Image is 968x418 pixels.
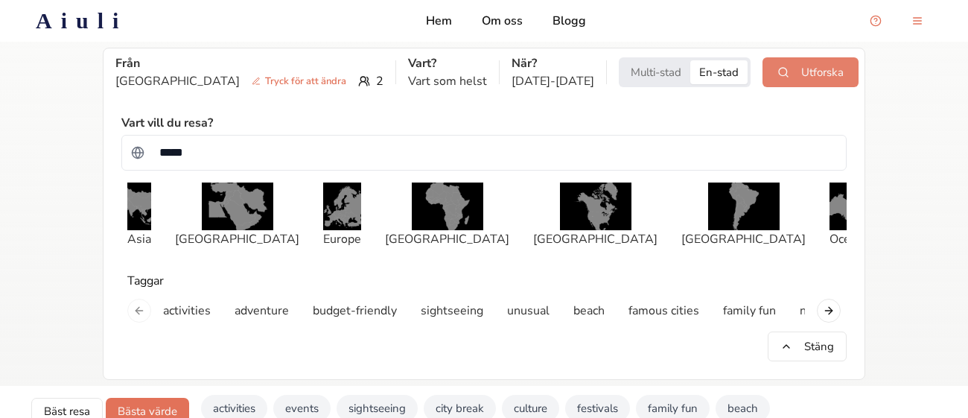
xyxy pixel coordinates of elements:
[226,296,298,326] button: adventure
[512,54,594,72] p: När?
[412,183,483,230] img: na image
[768,332,847,361] button: Stäng
[482,12,523,30] a: Om oss
[560,183,631,230] img: na image
[628,302,699,320] p: famous cities
[714,296,785,326] button: family fun
[553,12,586,30] a: Blogg
[127,230,151,248] p: Asia
[235,302,289,320] p: adventure
[533,230,657,248] p: [GEOGRAPHIC_DATA]
[36,7,127,34] h2: Aiuli
[169,177,305,254] button: na image[GEOGRAPHIC_DATA]
[762,57,859,87] button: Utforska
[317,177,367,254] button: na imageEurope
[115,54,383,72] p: Från
[564,296,614,326] button: beach
[861,6,891,36] button: Open support chat
[127,183,151,230] img: na image
[507,302,550,320] p: unusual
[830,183,872,230] img: na image
[421,302,483,320] p: sightseeing
[573,302,605,320] p: beach
[690,60,748,84] button: Single-city
[121,177,157,254] button: na imageAsia
[723,302,776,320] p: family fun
[115,72,383,90] div: 2
[163,302,211,320] p: activities
[408,72,487,90] p: Vart som helst
[304,296,406,326] button: budget-friendly
[154,296,220,326] button: activities
[902,6,932,36] button: menu-button
[379,177,515,254] button: na image[GEOGRAPHIC_DATA]
[619,57,751,87] div: Trip style
[675,177,812,254] button: na image[GEOGRAPHIC_DATA]
[622,60,690,84] button: Multi-city
[12,7,151,34] a: Aiuli
[115,72,352,90] p: [GEOGRAPHIC_DATA]
[385,230,509,248] p: [GEOGRAPHIC_DATA]
[323,230,361,248] p: Europe
[512,72,594,90] p: [DATE] - [DATE]
[202,183,273,230] img: na image
[527,177,663,254] button: na image[GEOGRAPHIC_DATA]
[620,296,708,326] button: famous cities
[824,177,878,254] button: na imageOceania
[150,138,837,168] input: Sök efter ett land
[175,230,299,248] p: [GEOGRAPHIC_DATA]
[121,114,213,132] p: Vart vill du resa?
[800,302,844,320] p: nightlife
[313,302,397,320] p: budget-friendly
[830,230,872,248] p: Oceania
[246,74,352,89] span: Tryck för att ändra
[412,296,492,326] button: sightseeing
[408,54,487,72] p: Vart?
[708,183,780,230] img: na image
[498,296,558,326] button: unusual
[791,296,853,326] button: nightlife
[121,272,847,290] div: Taggar
[323,183,361,230] img: na image
[681,230,806,248] p: [GEOGRAPHIC_DATA]
[426,12,452,30] a: Hem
